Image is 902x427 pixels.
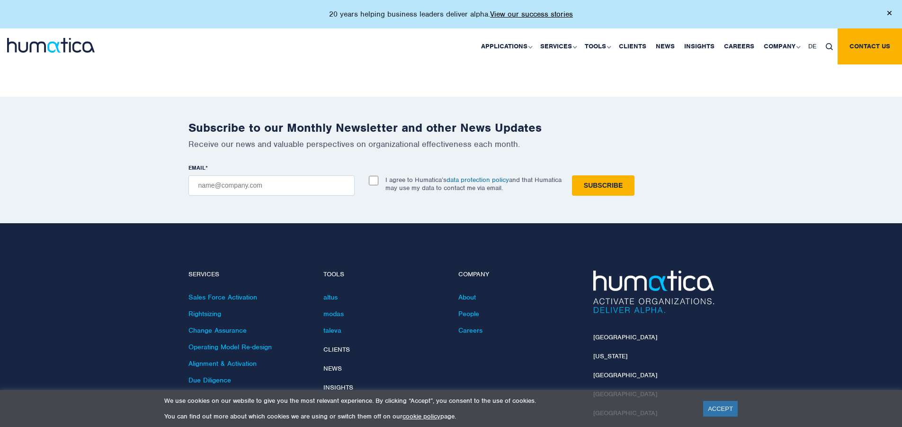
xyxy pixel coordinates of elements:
[188,326,247,335] a: Change Assurance
[703,401,738,417] a: ACCEPT
[808,42,816,50] span: DE
[385,176,562,192] p: I agree to Humatica’s and that Humatica may use my data to contact me via email.
[323,271,444,279] h4: Tools
[188,359,257,368] a: Alignment & Activation
[188,293,257,301] a: Sales Force Activation
[536,28,580,64] a: Services
[323,293,338,301] a: altus
[719,28,759,64] a: Careers
[458,326,482,335] a: Careers
[759,28,804,64] a: Company
[164,412,691,420] p: You can find out more about which cookies we are using or switch them off on our page.
[188,139,714,149] p: Receive our news and valuable perspectives on organizational effectiveness each month.
[614,28,651,64] a: Clients
[323,345,350,354] a: Clients
[447,176,509,184] a: data protection policy
[188,343,272,351] a: Operating Model Re-design
[188,120,714,135] h2: Subscribe to our Monthly Newsletter and other News Updates
[458,271,579,279] h4: Company
[164,397,691,405] p: We use cookies on our website to give you the most relevant experience. By clicking “Accept”, you...
[593,371,657,379] a: [GEOGRAPHIC_DATA]
[188,175,355,196] input: name@company.com
[458,293,476,301] a: About
[593,352,627,360] a: [US_STATE]
[580,28,614,64] a: Tools
[458,309,479,318] a: People
[323,309,344,318] a: modas
[804,28,821,64] a: DE
[188,164,205,172] span: EMAIL
[679,28,719,64] a: Insights
[651,28,679,64] a: News
[838,28,902,64] a: Contact us
[572,175,634,196] input: Subscribe
[826,43,833,50] img: search_icon
[402,412,440,420] a: cookie policy
[323,383,353,391] a: Insights
[188,309,221,318] a: Rightsizing
[476,28,536,64] a: Applications
[593,271,714,313] img: Humatica
[490,9,573,19] a: View our success stories
[188,376,231,384] a: Due Diligence
[593,333,657,341] a: [GEOGRAPHIC_DATA]
[7,38,95,53] img: logo
[369,176,378,185] input: I agree to Humatica’sdata protection policyand that Humatica may use my data to contact me via em...
[323,364,342,372] a: News
[323,326,341,335] a: taleva
[188,271,309,279] h4: Services
[329,9,573,19] p: 20 years helping business leaders deliver alpha.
